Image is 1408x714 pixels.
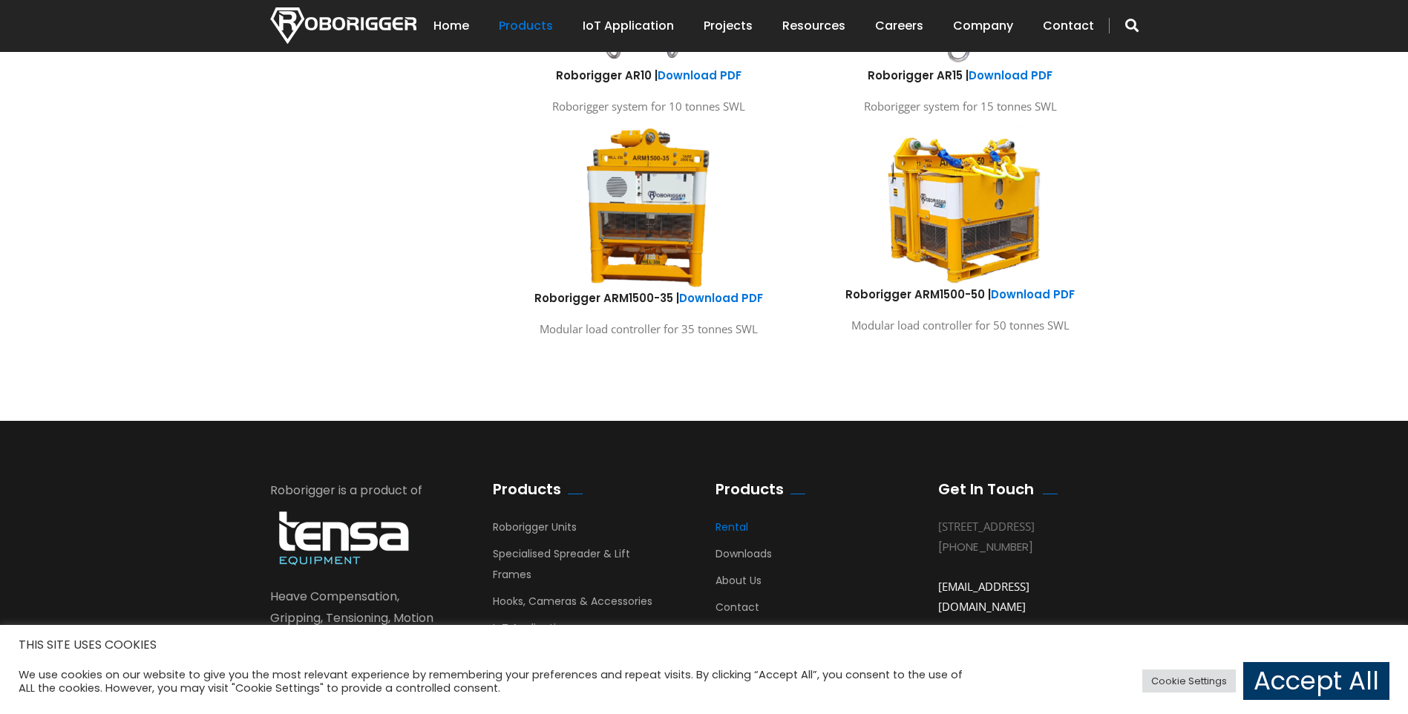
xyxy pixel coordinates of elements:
h2: Products [493,480,561,498]
div: [PHONE_NUMBER] [938,537,1116,557]
a: Cookie Settings [1142,669,1236,692]
a: IoT Application [583,3,674,49]
a: Projects [704,3,753,49]
a: About Us [716,573,762,595]
p: Roborigger system for 10 tonnes SWL [504,96,793,117]
h6: Roborigger AR10 | [504,68,793,83]
a: Download PDF [658,68,741,83]
a: Resources [782,3,845,49]
h5: THIS SITE USES COOKIES [19,635,1389,655]
a: IoT Application [493,620,569,643]
a: Home [433,3,469,49]
a: Download PDF [679,290,763,306]
p: Modular load controller for 50 tonnes SWL [816,315,1105,335]
a: Rental [716,520,748,542]
a: Roborigger Units [493,520,577,542]
a: Contact [716,600,759,622]
a: Download PDF [991,286,1075,302]
a: Careers [875,3,923,49]
div: [STREET_ADDRESS] [938,517,1116,537]
a: Contact [1043,3,1094,49]
div: Roborigger is a product of Heave Compensation, Gripping, Tensioning, Motion Monitoring and Liftin... [270,480,448,694]
h2: Products [716,480,784,498]
a: Hooks, Cameras & Accessories [493,594,652,616]
h6: Roborigger AR15 | [816,68,1105,83]
a: Specialised Spreader & Lift Frames [493,546,630,589]
a: Products [499,3,553,49]
p: Roborigger system for 15 tonnes SWL [816,96,1105,117]
a: Company [953,3,1013,49]
h2: Get In Touch [938,480,1034,498]
div: We use cookies on our website to give you the most relevant experience by remembering your prefer... [19,668,978,695]
img: Nortech [270,7,416,44]
h6: Roborigger ARM1500-35 | [504,290,793,306]
p: Modular load controller for 35 tonnes SWL [504,319,793,339]
h6: Roborigger ARM1500-50 | [816,286,1105,302]
a: Accept All [1243,662,1389,700]
a: [EMAIL_ADDRESS][DOMAIN_NAME] [938,579,1029,614]
a: Downloads [716,546,772,569]
a: Download PDF [969,68,1052,83]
